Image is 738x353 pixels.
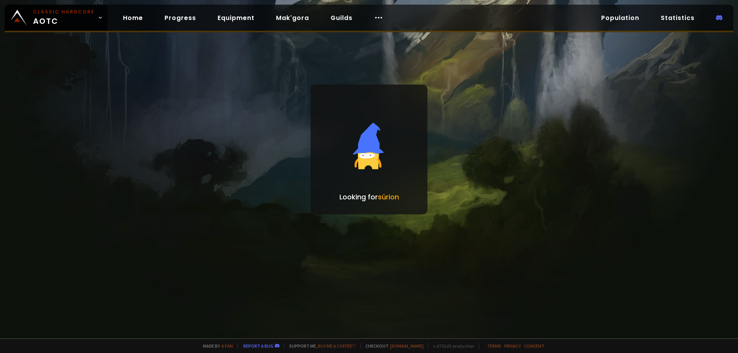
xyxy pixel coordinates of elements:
[339,192,399,202] p: Looking for
[504,343,521,349] a: Privacy
[284,343,356,349] span: Support me,
[211,10,261,26] a: Equipment
[318,343,356,349] a: Buy me a coffee
[324,10,359,26] a: Guilds
[655,10,701,26] a: Statistics
[361,343,424,349] span: Checkout
[243,343,273,349] a: Report a bug
[33,8,95,15] small: Classic Hardcore
[5,5,108,31] a: Classic HardcoreAOTC
[428,343,474,349] span: v. d752d5 - production
[524,343,544,349] a: Consent
[221,343,233,349] a: a fan
[158,10,202,26] a: Progress
[487,343,501,349] a: Terms
[33,8,95,27] span: AOTC
[198,343,233,349] span: Made by
[378,192,399,202] span: súrion
[270,10,315,26] a: Mak'gora
[595,10,645,26] a: Population
[117,10,149,26] a: Home
[390,343,424,349] a: [DOMAIN_NAME]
